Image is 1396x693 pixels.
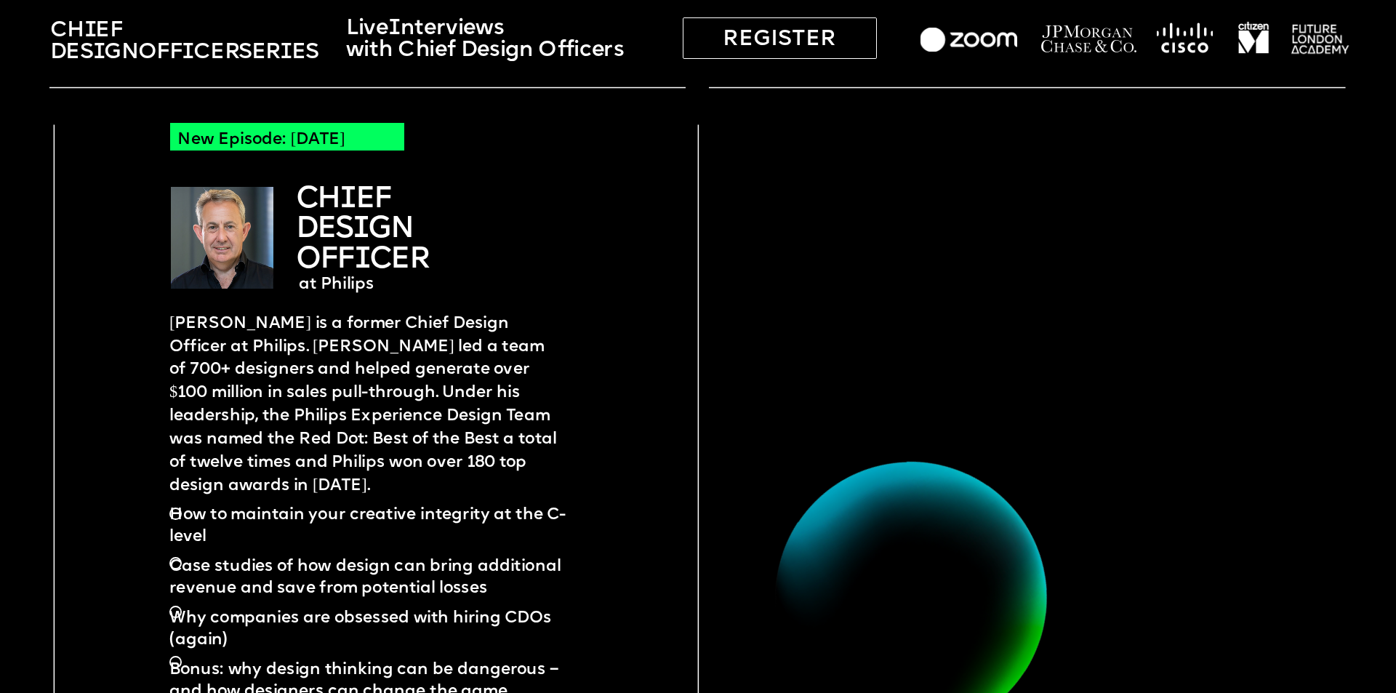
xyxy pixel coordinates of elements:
img: image-77b07e5f-1a33-4e60-af85-fd8ed3614c1c.png [1157,22,1213,54]
span: i [93,41,105,63]
img: image-44c01d3f-c830-49c1-a494-b22ee944ced5.png [920,28,1017,52]
span: DES GN [296,216,413,244]
span: Live terv ews [346,17,505,39]
span: i [280,41,292,63]
span: I [340,185,356,214]
span: at Philips [299,276,374,293]
span: Ch ef Des gn Ser es [50,20,318,63]
span: [PERSON_NAME] is a former Chief Design Officer at Philips. [PERSON_NAME] led a team of 700+ desig... [169,316,561,494]
span: i [84,20,96,41]
span: with Chief Design Officers [346,39,625,61]
span: New Episode: [DATE] [177,132,345,148]
span: How to maintain your creative integrity at the C-level [169,506,566,545]
span: OFF CER [296,246,429,274]
span: Why companies are obsessed with hiring CDOs (again) [169,610,555,649]
span: Officer [138,41,238,63]
span: I [354,246,370,274]
img: image-98e285c0-c86e-4d2b-a234-49fe345cfac8.png [1235,19,1272,56]
span: In [388,17,414,39]
span: I [353,216,369,244]
img: image-28eedda7-2348-461d-86bf-e0a00ce57977.png [1040,23,1137,55]
img: image-5834adbb-306c-460e-a5c8-d384bcc8ec54.png [1279,4,1362,76]
span: i [458,17,464,39]
span: CH EF [296,185,390,214]
img: image-ca4c7d4c-a290-4a4a-b331-b0c0873b2c15.png [171,187,273,288]
span: Case studies of how design can bring additional revenue and save from potential losses [169,558,565,597]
